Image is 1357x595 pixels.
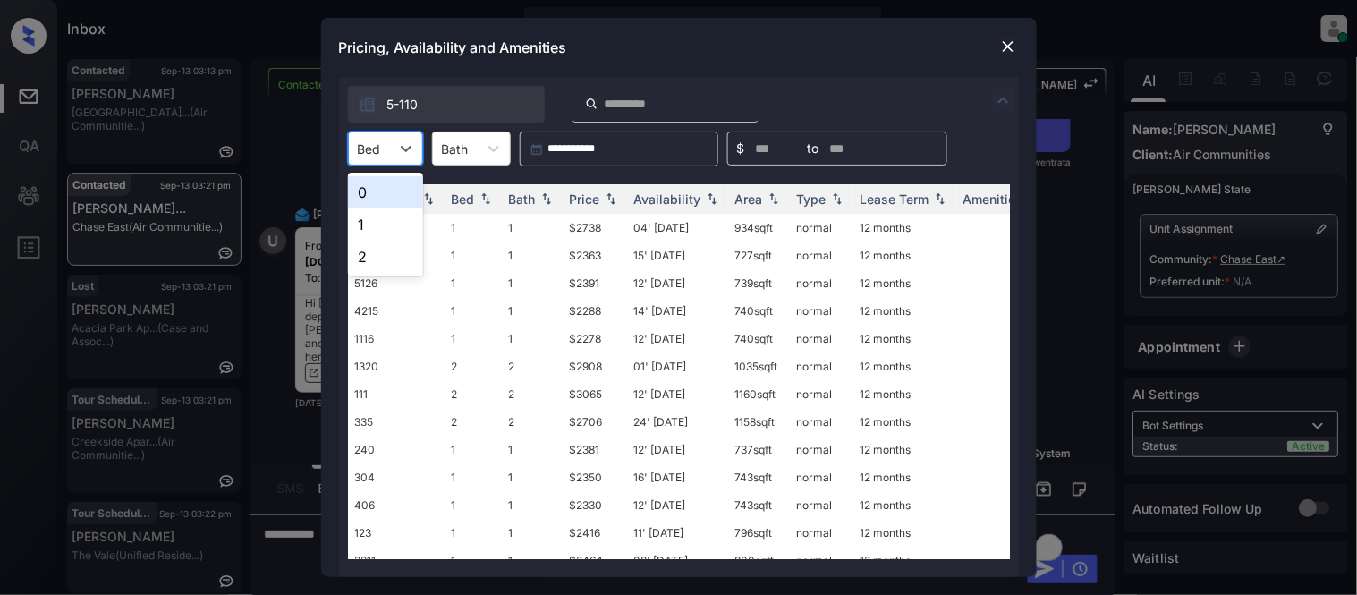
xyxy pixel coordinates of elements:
img: icon-zuma [585,96,598,112]
td: 2 [502,353,563,380]
td: 12 months [853,547,956,574]
td: $2363 [563,242,627,269]
td: 2 [502,380,563,408]
span: 5-110 [387,95,419,115]
td: 12 months [853,491,956,519]
td: normal [790,214,853,242]
img: sorting [477,193,495,206]
td: 08' [DATE] [627,547,728,574]
td: $2381 [563,436,627,463]
td: 12 months [853,353,956,380]
td: $3065 [563,380,627,408]
td: 800 sqft [728,547,790,574]
div: Type [797,191,827,207]
td: 12 months [853,242,956,269]
td: 12 months [853,519,956,547]
td: 1 [502,214,563,242]
td: 12 months [853,436,956,463]
td: 1 [445,547,502,574]
td: $2738 [563,214,627,242]
img: sorting [931,193,949,206]
td: 12 months [853,325,956,353]
td: normal [790,380,853,408]
img: sorting [703,193,721,206]
td: 12 months [853,297,956,325]
td: 1 [445,519,502,547]
div: 0 [348,176,423,208]
td: 12 months [853,380,956,408]
td: 1 [445,297,502,325]
td: 12' [DATE] [627,491,728,519]
div: Lease Term [861,191,929,207]
img: sorting [602,193,620,206]
td: $2278 [563,325,627,353]
td: 5126 [348,269,445,297]
td: 3211 [348,547,445,574]
td: 1 [445,214,502,242]
div: Bath [509,191,536,207]
td: 1320 [348,353,445,380]
td: 1 [445,463,502,491]
td: normal [790,242,853,269]
td: 727 sqft [728,242,790,269]
td: normal [790,463,853,491]
div: Amenities [963,191,1023,207]
td: 12' [DATE] [627,269,728,297]
td: $2288 [563,297,627,325]
td: 11' [DATE] [627,519,728,547]
div: 1 [348,208,423,241]
img: sorting [828,193,846,206]
div: Availability [634,191,701,207]
td: 737 sqft [728,436,790,463]
td: 2 [445,380,502,408]
td: 1 [502,436,563,463]
td: normal [790,519,853,547]
td: 743 sqft [728,463,790,491]
td: $2706 [563,408,627,436]
td: normal [790,436,853,463]
td: 406 [348,491,445,519]
td: 743 sqft [728,491,790,519]
td: $2350 [563,463,627,491]
td: 12' [DATE] [627,325,728,353]
td: 1 [502,242,563,269]
div: Bed [452,191,475,207]
td: $2464 [563,547,627,574]
td: 335 [348,408,445,436]
td: 934 sqft [728,214,790,242]
td: 12' [DATE] [627,380,728,408]
td: 796 sqft [728,519,790,547]
td: 1 [502,519,563,547]
img: icon-zuma [993,89,1014,111]
td: 4215 [348,297,445,325]
td: normal [790,491,853,519]
td: 740 sqft [728,297,790,325]
img: sorting [538,193,556,206]
td: 01' [DATE] [627,353,728,380]
td: normal [790,353,853,380]
td: 12' [DATE] [627,436,728,463]
td: 1 [502,491,563,519]
td: 1035 sqft [728,353,790,380]
span: to [808,139,819,158]
td: 111 [348,380,445,408]
td: 1116 [348,325,445,353]
span: $ [737,139,745,158]
td: 12 months [853,269,956,297]
td: 1 [502,547,563,574]
img: sorting [765,193,783,206]
td: 1 [445,325,502,353]
td: 2 [445,353,502,380]
td: normal [790,547,853,574]
td: $2330 [563,491,627,519]
td: 1 [502,325,563,353]
td: 12 months [853,408,956,436]
td: 1 [502,297,563,325]
td: normal [790,297,853,325]
img: sorting [420,193,437,206]
td: $2416 [563,519,627,547]
td: 12 months [853,214,956,242]
td: normal [790,325,853,353]
div: Pricing, Availability and Amenities [321,18,1037,77]
td: 12 months [853,463,956,491]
